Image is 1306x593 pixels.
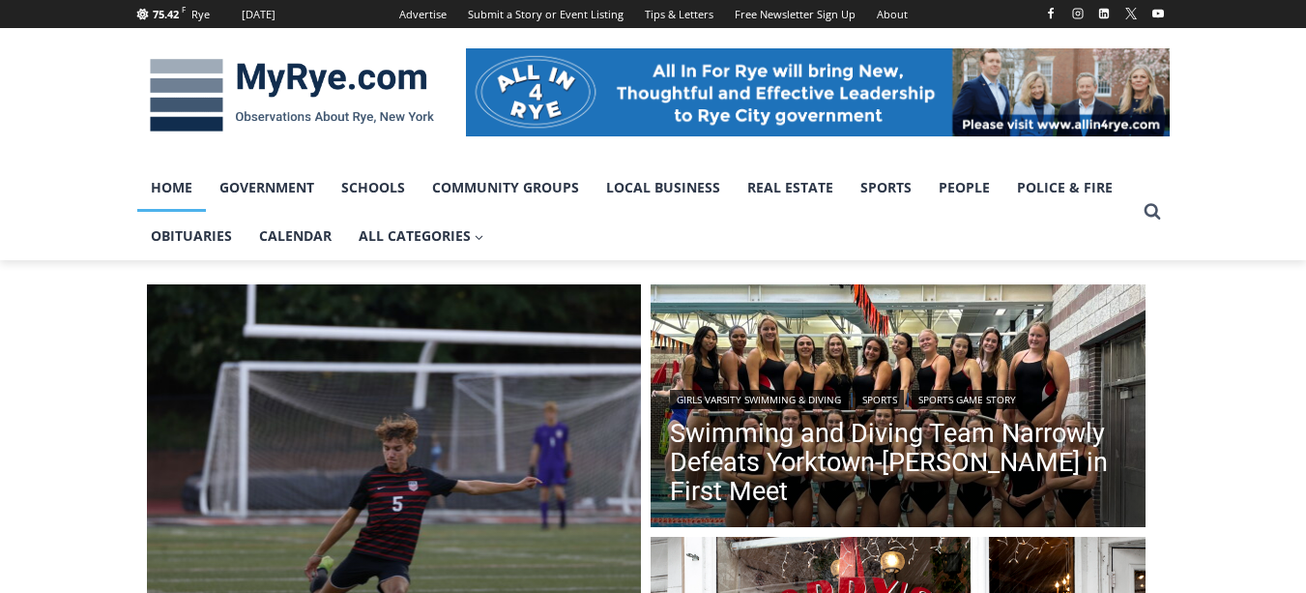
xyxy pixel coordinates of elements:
a: Local Business [593,163,734,212]
a: Community Groups [419,163,593,212]
span: F [182,4,186,15]
a: Calendar [246,212,345,260]
a: Obituaries [137,212,246,260]
img: All in for Rye [466,48,1170,135]
a: Read More Swimming and Diving Team Narrowly Defeats Yorktown-Somers in First Meet [651,284,1146,532]
div: [DATE] [242,6,276,23]
a: Girls Varsity Swimming & Diving [670,390,848,409]
span: All Categories [359,225,484,247]
nav: Primary Navigation [137,163,1135,261]
a: Sports [847,163,925,212]
img: MyRye.com [137,45,447,146]
a: Instagram [1066,2,1089,25]
span: 75.42 [153,7,179,21]
a: Sports Game Story [912,390,1023,409]
a: YouTube [1146,2,1170,25]
a: People [925,163,1003,212]
div: Rye [191,6,210,23]
a: Police & Fire [1003,163,1126,212]
a: Schools [328,163,419,212]
a: Government [206,163,328,212]
a: Home [137,163,206,212]
a: Facebook [1039,2,1062,25]
img: (PHOTO: The 2024 Rye - Rye Neck - Blind Brook Varsity Swimming Team.) [651,284,1146,532]
a: Real Estate [734,163,847,212]
div: | | [670,386,1126,409]
a: Sports [856,390,904,409]
a: Linkedin [1092,2,1116,25]
a: X [1119,2,1143,25]
button: View Search Form [1135,194,1170,229]
a: Swimming and Diving Team Narrowly Defeats Yorktown-[PERSON_NAME] in First Meet [670,419,1126,506]
a: All Categories [345,212,498,260]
